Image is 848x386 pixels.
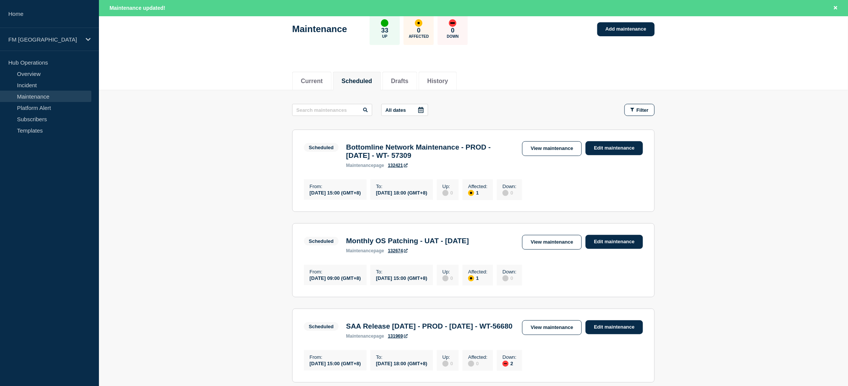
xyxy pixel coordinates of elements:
[503,360,517,367] div: 2
[468,361,474,367] div: disabled
[447,34,459,39] p: Down
[342,78,372,85] button: Scheduled
[443,275,449,281] div: disabled
[415,19,422,27] div: affected
[522,320,582,335] a: View maintenance
[468,190,474,196] div: affected
[468,269,487,275] p: Affected :
[503,269,517,275] p: Down :
[381,19,389,27] div: up
[388,163,407,168] a: 132421
[109,5,165,11] span: Maintenance updated!
[468,275,474,281] div: affected
[376,184,427,189] p: To :
[346,248,374,253] span: maintenance
[346,334,374,339] span: maintenance
[443,189,453,196] div: 0
[301,78,323,85] button: Current
[449,19,456,27] div: down
[376,275,427,281] div: [DATE] 15:00 (GMT+8)
[8,36,81,43] p: FM [GEOGRAPHIC_DATA]
[310,360,361,366] div: [DATE] 15:00 (GMT+8)
[468,184,487,189] p: Affected :
[503,184,517,189] p: Down :
[391,78,409,85] button: Drafts
[503,190,509,196] div: disabled
[309,324,334,329] div: Scheduled
[468,354,487,360] p: Affected :
[376,189,427,196] div: [DATE] 18:00 (GMT+8)
[310,275,361,281] div: [DATE] 09:00 (GMT+8)
[443,354,453,360] p: Up :
[427,78,448,85] button: History
[637,107,649,113] span: Filter
[310,269,361,275] p: From :
[388,334,407,339] a: 131969
[443,275,453,281] div: 0
[310,354,361,360] p: From :
[381,104,428,116] button: All dates
[376,354,427,360] p: To :
[346,163,374,168] span: maintenance
[376,360,427,366] div: [DATE] 18:00 (GMT+8)
[346,322,513,330] h3: SAA Release [DATE] - PROD - [DATE] - WT-56680
[310,189,361,196] div: [DATE] 15:00 (GMT+8)
[388,248,407,253] a: 132674
[443,184,453,189] p: Up :
[503,189,517,196] div: 0
[503,354,517,360] p: Down :
[624,104,655,116] button: Filter
[309,145,334,150] div: Scheduled
[409,34,429,39] p: Affected
[382,34,387,39] p: Up
[522,235,582,250] a: View maintenance
[292,24,347,34] h1: Maintenance
[468,360,487,367] div: 0
[346,163,384,168] p: page
[443,360,453,367] div: 0
[468,275,487,281] div: 1
[503,275,517,281] div: 0
[443,190,449,196] div: disabled
[597,22,655,36] a: Add maintenance
[586,141,643,155] a: Edit maintenance
[443,361,449,367] div: disabled
[443,269,453,275] p: Up :
[346,334,384,339] p: page
[586,235,643,249] a: Edit maintenance
[310,184,361,189] p: From :
[417,27,421,34] p: 0
[522,141,582,156] a: View maintenance
[385,107,406,113] p: All dates
[346,248,384,253] p: page
[309,238,334,244] div: Scheduled
[376,269,427,275] p: To :
[503,275,509,281] div: disabled
[346,143,515,160] h3: Bottomline Network Maintenance - PROD - [DATE] - WT- 57309
[503,361,509,367] div: down
[451,27,455,34] p: 0
[831,4,840,12] button: Close banner
[586,320,643,334] a: Edit maintenance
[292,104,372,116] input: Search maintenances
[346,237,469,245] h3: Monthly OS Patching - UAT - [DATE]
[468,189,487,196] div: 1
[381,27,389,34] p: 33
